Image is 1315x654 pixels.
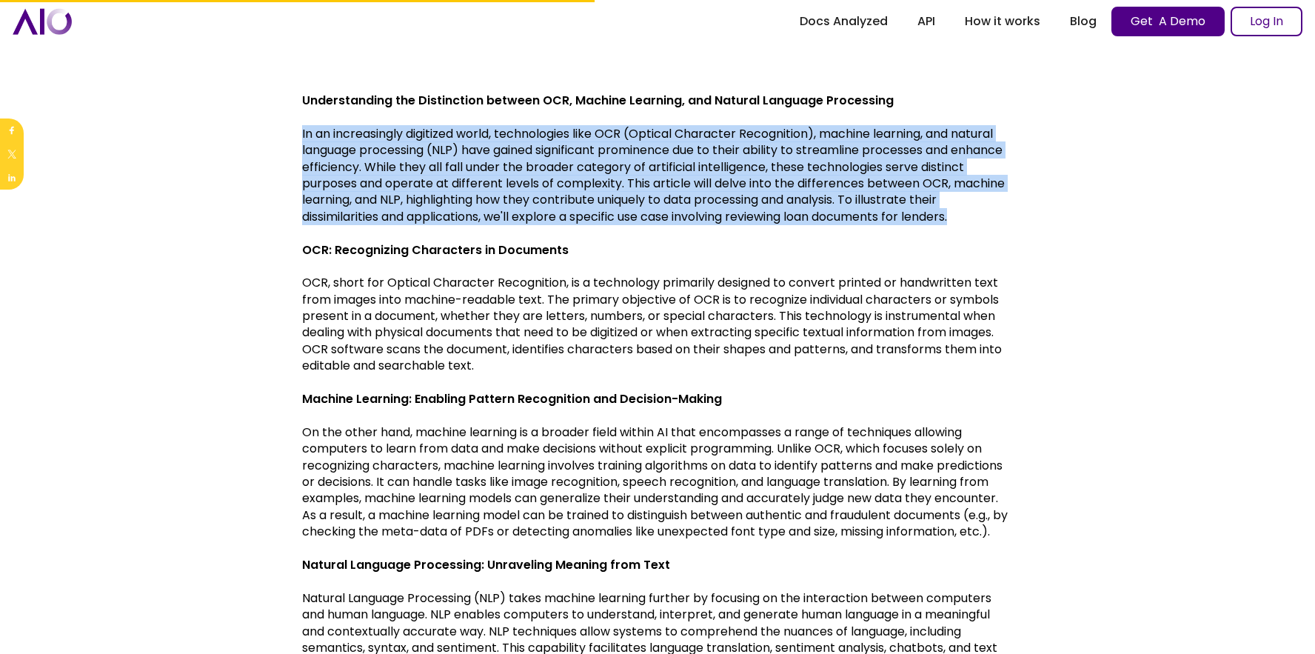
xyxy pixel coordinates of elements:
a: Docs Analyzed [785,8,903,35]
p: In an increasingly digitized world, technologies like OCR (Optical Character Recognition), machin... [302,126,1013,225]
p: ‍ [302,375,1013,391]
p: ‍ [302,109,1013,125]
p: ‍ [302,242,1013,258]
a: home [13,8,72,34]
p: ‍ [302,258,1013,275]
a: Log In [1231,7,1302,36]
a: Blog [1055,8,1111,35]
strong: Natural Language Processing: Unraveling Meaning from Text [302,556,670,573]
a: How it works [950,8,1055,35]
p: OCR, short for Optical Character Recognition, is a technology primarily designed to convert print... [302,275,1013,374]
strong: Machine Learning: Enabling Pattern Recognition and Decision-Making [302,390,722,407]
p: ‍ [302,573,1013,590]
p: ‍ [302,541,1013,557]
strong: OCR: Recognizing Characters in Documents [302,241,569,258]
p: ‍ [302,407,1013,424]
a: Get A Demo [1111,7,1225,36]
p: ‍ [302,225,1013,241]
strong: Understanding the Distinction between OCR, Machine Learning, and Natural Language Processing [302,92,894,109]
a: API [903,8,950,35]
p: On the other hand, machine learning is a broader field within AI that encompasses a range of tech... [302,424,1013,541]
